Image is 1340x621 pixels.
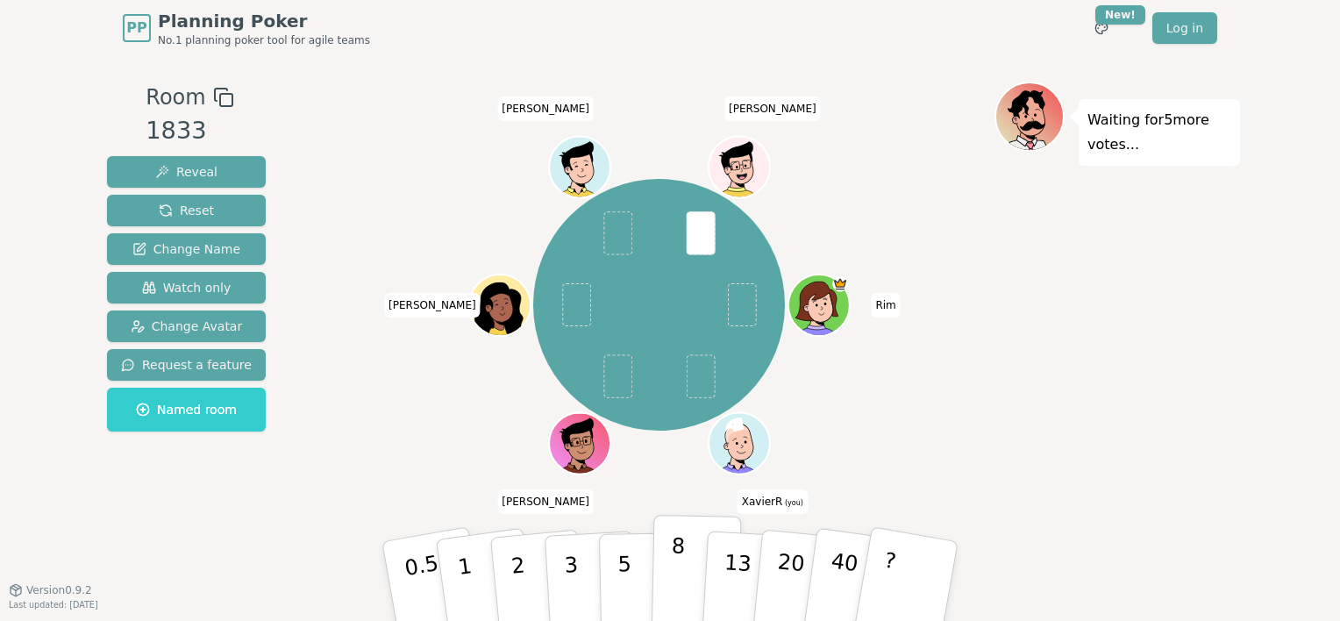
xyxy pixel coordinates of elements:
[136,401,237,418] span: Named room
[497,96,594,121] span: Click to change your name
[107,156,266,188] button: Reveal
[497,489,594,514] span: Click to change your name
[107,310,266,342] button: Change Avatar
[9,583,92,597] button: Version0.9.2
[107,272,266,303] button: Watch only
[871,293,900,318] span: Click to change your name
[107,349,266,381] button: Request a feature
[131,318,243,335] span: Change Avatar
[158,33,370,47] span: No.1 planning poker tool for agile teams
[384,293,481,318] span: Click to change your name
[724,96,821,121] span: Click to change your name
[142,279,232,296] span: Watch only
[1095,5,1145,25] div: New!
[158,9,370,33] span: Planning Poker
[159,202,214,219] span: Reset
[738,489,808,514] span: Click to change your name
[26,583,92,597] span: Version 0.9.2
[121,356,252,374] span: Request a feature
[107,388,266,432] button: Named room
[126,18,146,39] span: PP
[1152,12,1217,44] a: Log in
[107,233,266,265] button: Change Name
[123,9,370,47] a: PPPlanning PokerNo.1 planning poker tool for agile teams
[832,276,848,292] span: Rim is the host
[146,113,233,149] div: 1833
[132,240,240,258] span: Change Name
[782,499,803,507] span: (you)
[107,195,266,226] button: Reset
[146,82,205,113] span: Room
[155,163,217,181] span: Reveal
[1086,12,1117,44] button: New!
[710,414,768,472] button: Click to change your avatar
[1087,108,1231,157] p: Waiting for 5 more votes...
[9,600,98,610] span: Last updated: [DATE]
